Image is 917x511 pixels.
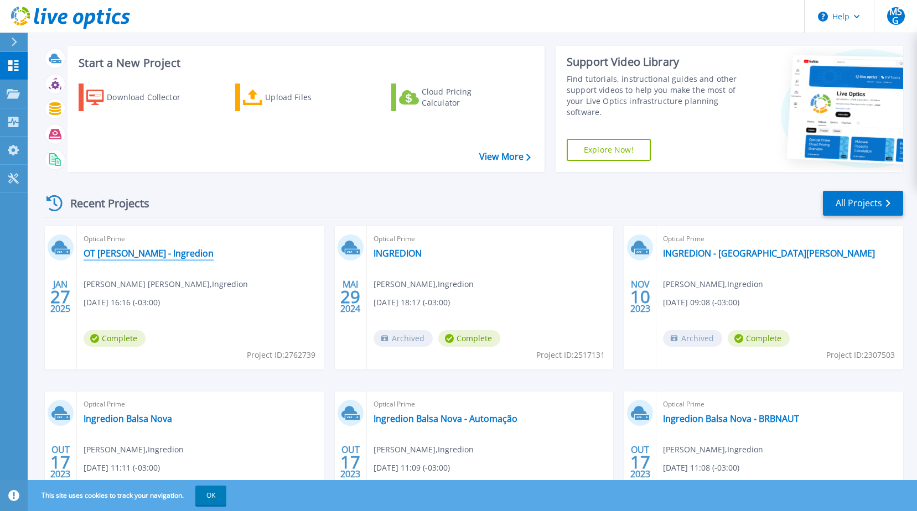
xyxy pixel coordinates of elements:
[84,444,184,456] span: [PERSON_NAME] , Ingredion
[340,442,361,482] div: OUT 2023
[265,86,354,108] div: Upload Files
[630,457,650,467] span: 17
[567,74,742,118] div: Find tutorials, instructional guides and other support videos to help you make the most of your L...
[374,278,474,290] span: [PERSON_NAME] , Ingredion
[826,349,895,361] span: Project ID: 2307503
[50,457,70,467] span: 17
[663,233,897,245] span: Optical Prime
[84,398,317,410] span: Optical Prime
[536,349,605,361] span: Project ID: 2517131
[374,413,517,424] a: Ingredion Balsa Nova - Automação
[663,462,739,474] span: [DATE] 11:08 (-03:00)
[663,444,763,456] span: [PERSON_NAME] , Ingredion
[663,248,875,259] a: INGREDION - [GEOGRAPHIC_DATA][PERSON_NAME]
[479,152,531,162] a: View More
[235,84,359,111] a: Upload Files
[823,191,903,216] a: All Projects
[374,330,433,347] span: Archived
[887,7,905,25] span: MSG
[79,57,530,69] h3: Start a New Project
[663,330,722,347] span: Archived
[84,233,317,245] span: Optical Prime
[50,277,71,317] div: JAN 2025
[663,398,897,410] span: Optical Prime
[340,277,361,317] div: MAI 2024
[30,486,226,505] span: This site uses cookies to track your navigation.
[84,278,248,290] span: [PERSON_NAME] [PERSON_NAME] , Ingredion
[107,86,195,108] div: Download Collector
[374,296,450,309] span: [DATE] 18:17 (-03:00)
[84,462,160,474] span: [DATE] 11:11 (-03:00)
[630,292,650,301] span: 10
[663,413,799,424] a: Ingredion Balsa Nova - BRBNAUT
[663,278,763,290] span: [PERSON_NAME] , Ingredion
[567,139,651,161] a: Explore Now!
[50,442,71,482] div: OUT 2023
[567,55,742,69] div: Support Video Library
[728,330,790,347] span: Complete
[374,233,607,245] span: Optical Prime
[630,277,651,317] div: NOV 2023
[374,398,607,410] span: Optical Prime
[84,296,160,309] span: [DATE] 16:16 (-03:00)
[50,292,70,301] span: 27
[84,413,172,424] a: Ingredion Balsa Nova
[374,444,474,456] span: [PERSON_NAME] , Ingredion
[374,248,422,259] a: INGREDION
[374,462,450,474] span: [DATE] 11:09 (-03:00)
[195,486,226,505] button: OK
[422,86,510,108] div: Cloud Pricing Calculator
[247,349,315,361] span: Project ID: 2762739
[391,84,515,111] a: Cloud Pricing Calculator
[79,84,202,111] a: Download Collector
[84,248,214,259] a: OT [PERSON_NAME] - Ingredion
[438,330,500,347] span: Complete
[663,296,739,309] span: [DATE] 09:08 (-03:00)
[340,457,360,467] span: 17
[43,190,164,217] div: Recent Projects
[630,442,651,482] div: OUT 2023
[340,292,360,301] span: 29
[84,330,146,347] span: Complete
